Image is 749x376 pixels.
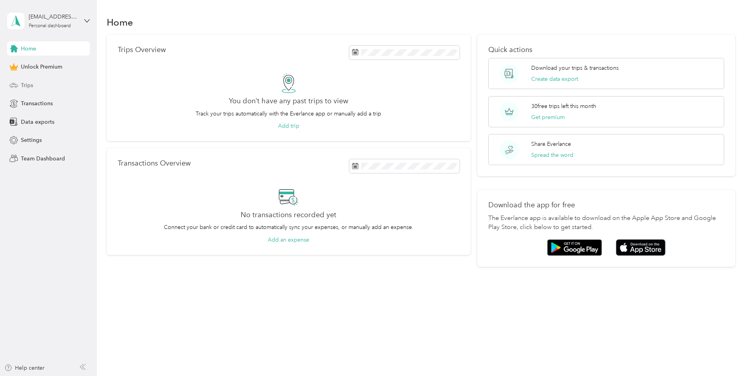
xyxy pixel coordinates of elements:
p: Download the app for free [488,201,724,209]
button: Create data export [531,75,578,83]
p: 30 free trips left this month [531,102,596,110]
p: Share Everlance [531,140,571,148]
button: Get premium [531,113,565,121]
button: Add trip [278,122,299,130]
img: Google play [547,239,602,256]
p: Trips Overview [118,46,166,54]
span: Data exports [21,118,54,126]
span: Unlock Premium [21,63,62,71]
h2: You don’t have any past trips to view [229,97,348,105]
button: Spread the word [531,151,573,159]
span: Team Dashboard [21,154,65,163]
h1: Home [107,18,133,26]
h2: No transactions recorded yet [241,211,336,219]
span: Home [21,45,36,53]
p: Quick actions [488,46,724,54]
p: Connect your bank or credit card to automatically sync your expenses, or manually add an expense. [164,223,413,231]
button: Add an expense [268,236,309,244]
div: [EMAIL_ADDRESS][DOMAIN_NAME] [29,13,78,21]
span: Settings [21,136,42,144]
iframe: Everlance-gr Chat Button Frame [705,332,749,376]
span: Trips [21,81,33,89]
p: The Everlance app is available to download on the Apple App Store and Google Play Store, click be... [488,214,724,233]
div: Personal dashboard [29,24,71,28]
p: Download your trips & transactions [531,64,619,72]
span: Transactions [21,99,53,108]
img: App store [616,239,666,256]
button: Help center [4,364,44,372]
p: Transactions Overview [118,159,191,168]
p: Track your trips automatically with the Everlance app or manually add a trip [196,110,381,118]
